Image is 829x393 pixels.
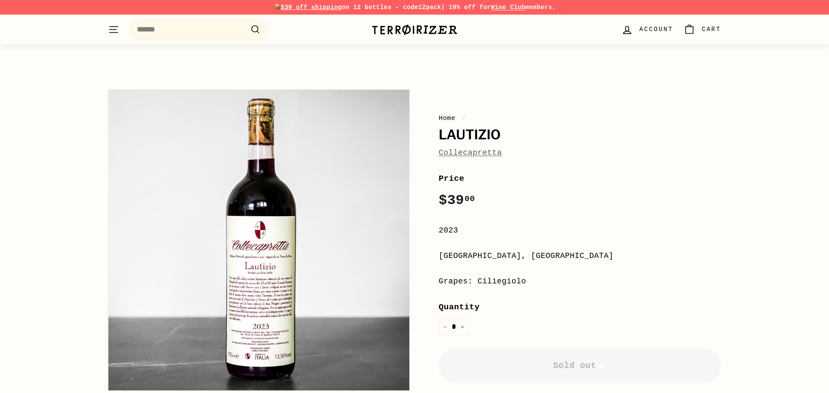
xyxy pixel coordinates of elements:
[439,349,721,383] button: Sold out
[491,4,525,11] a: Wine Club
[439,250,721,262] div: [GEOGRAPHIC_DATA], [GEOGRAPHIC_DATA]
[108,3,721,12] p: 📦 on 12 bottles - code | 10% off for members.
[678,17,726,42] a: Cart
[616,17,678,42] a: Account
[439,114,456,122] a: Home
[281,4,342,11] span: $30 off shipping
[439,318,469,336] input: quantity
[459,114,468,122] span: /
[553,361,607,371] span: Sold out
[465,194,475,204] sup: 00
[702,25,721,34] span: Cart
[439,113,721,123] nav: breadcrumbs
[439,318,452,336] button: Reduce item quantity by one
[456,318,469,336] button: Increase item quantity by one
[439,172,721,185] label: Price
[439,192,475,208] span: $39
[418,4,441,11] strong: 12pack
[439,301,721,314] label: Quantity
[439,128,721,142] h1: Lautizio
[439,275,721,288] div: Grapes: Ciliegiolo
[439,224,721,237] div: 2023
[108,90,409,390] img: Lautizio
[439,148,502,157] a: Collecapretta
[639,25,673,34] span: Account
